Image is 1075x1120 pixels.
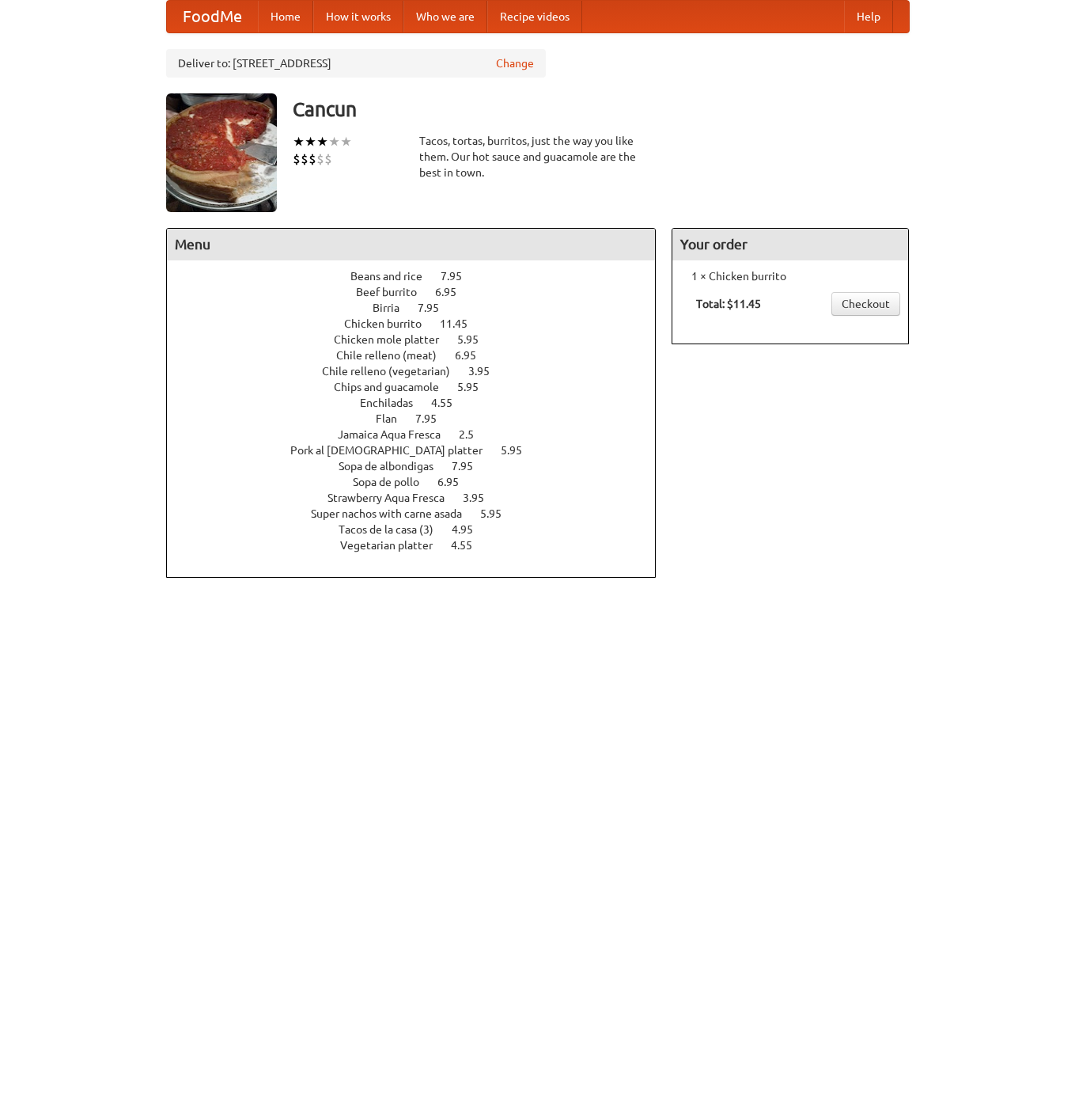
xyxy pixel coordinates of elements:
span: Vegetarian platter [340,539,449,552]
div: Tacos, tortas, burritos, just the way you like them. Our hot sauce and guacamole are the best in ... [419,133,657,180]
a: How it works [313,1,403,32]
span: 3.95 [463,492,500,504]
span: Birria [373,302,415,314]
span: 3.95 [468,365,505,378]
img: angular.jpg [166,93,277,212]
a: Chile relleno (vegetarian) 3.95 [322,365,519,378]
span: 7.95 [418,302,455,314]
a: Help [844,1,893,32]
div: Deliver to: [STREET_ADDRESS] [166,49,546,78]
li: $ [316,150,324,168]
span: Chile relleno (meat) [336,349,452,362]
b: Total: $11.45 [696,298,761,310]
span: 5.95 [480,507,517,520]
span: Pork al [DEMOGRAPHIC_DATA] platter [290,444,498,457]
h4: Your order [672,229,908,260]
span: Super nachos with carne asada [311,507,478,520]
span: 5.95 [457,333,494,346]
li: $ [301,150,308,168]
a: Chicken mole platter 5.95 [334,333,508,346]
span: 7.95 [441,270,478,283]
span: 7.95 [415,412,452,425]
h4: Menu [167,229,656,260]
span: Chicken burrito [344,317,437,330]
a: Chicken burrito 11.45 [344,317,497,330]
a: Recipe videos [487,1,582,32]
a: Strawberry Aqua Fresca 3.95 [327,492,513,504]
li: ★ [328,133,340,150]
li: $ [293,150,301,168]
span: 6.95 [437,476,475,488]
span: Beef burrito [356,286,433,298]
a: Sopa de albondigas 7.95 [339,460,502,473]
span: Sopa de albondigas [339,460,449,473]
span: Flan [376,412,413,425]
span: Strawberry Aqua Fresca [327,492,460,504]
a: Change [496,55,534,71]
span: 6.95 [455,349,492,362]
li: $ [324,150,332,168]
a: Birria 7.95 [373,302,468,314]
li: 1 × Chicken burrito [680,268,900,284]
span: Chile relleno (vegetarian) [322,365,466,378]
span: 7.95 [452,460,489,473]
a: Flan 7.95 [376,412,466,425]
span: Sopa de pollo [353,476,435,488]
span: 4.95 [452,523,489,536]
span: 11.45 [440,317,483,330]
a: Super nachos with carne asada 5.95 [311,507,531,520]
span: 4.55 [431,397,468,409]
a: Enchiladas 4.55 [360,397,482,409]
li: $ [308,150,316,168]
a: Pork al [DEMOGRAPHIC_DATA] platter 5.95 [290,444,551,457]
a: FoodMe [167,1,258,32]
a: Beef burrito 6.95 [356,286,486,298]
a: Tacos de la casa (3) 4.95 [339,523,502,536]
h3: Cancun [293,93,910,125]
span: 5.95 [457,381,494,393]
a: Who we are [403,1,487,32]
a: Chips and guacamole 5.95 [334,381,508,393]
span: 5.95 [501,444,538,457]
span: 2.5 [459,428,490,441]
a: Checkout [831,292,900,316]
a: Vegetarian platter 4.55 [340,539,502,552]
a: Chile relleno (meat) 6.95 [336,349,505,362]
span: Beans and rice [350,270,438,283]
li: ★ [305,133,316,150]
span: Jamaica Aqua Fresca [338,428,456,441]
a: Home [258,1,313,32]
span: Chicken mole platter [334,333,455,346]
a: Sopa de pollo 6.95 [353,476,488,488]
a: Beans and rice 7.95 [350,270,491,283]
a: Jamaica Aqua Fresca 2.5 [338,428,503,441]
span: Enchiladas [360,397,429,409]
li: ★ [293,133,305,150]
span: Tacos de la casa (3) [339,523,449,536]
li: ★ [316,133,328,150]
span: 4.55 [451,539,488,552]
span: Chips and guacamole [334,381,455,393]
span: 6.95 [435,286,472,298]
li: ★ [340,133,352,150]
